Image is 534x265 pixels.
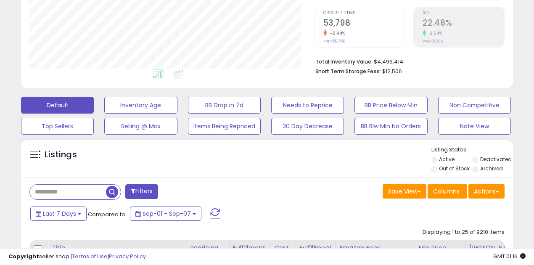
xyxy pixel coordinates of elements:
[21,118,94,135] button: Top Sellers
[426,30,443,37] small: 6.04%
[431,146,513,154] p: Listing States:
[323,18,405,29] h2: 53,798
[480,165,503,172] label: Archived
[315,68,381,75] b: Short Term Storage Fees:
[21,97,94,114] button: Default
[143,209,191,218] span: Sep-01 - Sep-07
[382,67,402,75] span: $12,506
[468,184,505,199] button: Actions
[428,184,467,199] button: Columns
[354,97,427,114] button: BB Price Below Min
[493,252,526,260] span: 2025-09-15 01:16 GMT
[271,118,344,135] button: 30 Day Decrease
[323,11,405,16] span: Ordered Items
[423,11,504,16] span: ROI
[30,207,87,221] button: Last 7 Days
[423,228,505,236] div: Displaying 1 to 25 of 9210 items
[125,184,158,199] button: Filters
[383,184,426,199] button: Save View
[45,149,77,161] h5: Listings
[423,18,504,29] h2: 22.48%
[43,209,76,218] span: Last 7 Days
[8,253,146,261] div: seller snap | |
[188,118,261,135] button: Items Being Repriced
[188,97,261,114] button: BB Drop in 7d
[433,187,460,196] span: Columns
[315,56,498,66] li: $4,496,414
[480,156,512,163] label: Deactivated
[327,30,346,37] small: -8.44%
[104,97,177,114] button: Inventory Age
[88,210,127,218] span: Compared to:
[271,97,344,114] button: Needs to Reprice
[72,252,108,260] a: Terms of Use
[423,39,443,44] small: Prev: 21.20%
[354,118,427,135] button: BB Blw Min No Orders
[439,165,470,172] label: Out of Stock
[438,97,511,114] button: Non Competitive
[439,156,455,163] label: Active
[315,58,373,65] b: Total Inventory Value:
[8,252,39,260] strong: Copyright
[130,207,201,221] button: Sep-01 - Sep-07
[104,118,177,135] button: Selling @ Max
[438,118,511,135] button: Note View
[109,252,146,260] a: Privacy Policy
[323,39,345,44] small: Prev: 58,756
